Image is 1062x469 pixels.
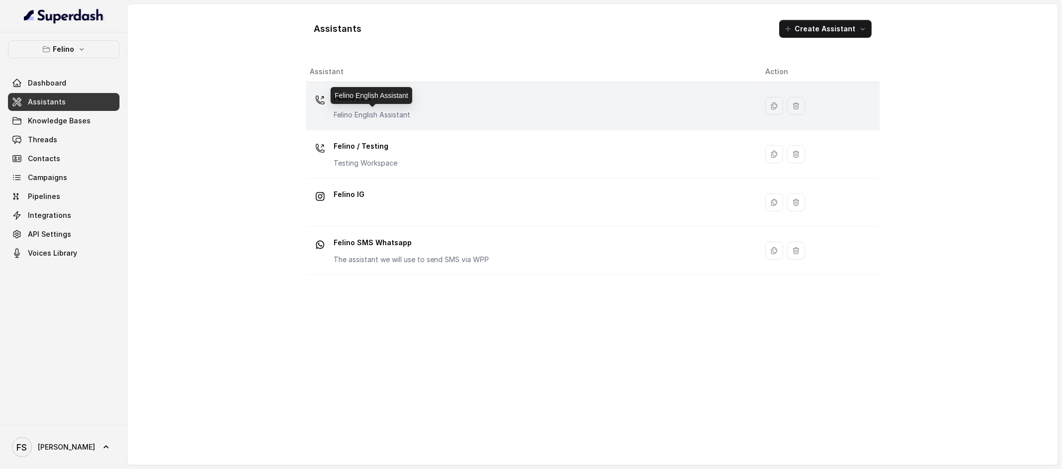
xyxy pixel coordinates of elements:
p: Felino SMS Whatsapp [334,235,489,251]
span: [PERSON_NAME] [38,442,95,452]
span: Assistants [28,97,66,107]
span: Campaigns [28,173,67,183]
button: Felino [8,40,119,58]
span: Voices Library [28,248,77,258]
a: Integrations [8,206,119,224]
a: API Settings [8,225,119,243]
img: light.svg [24,8,104,24]
a: Threads [8,131,119,149]
a: Dashboard [8,74,119,92]
span: Integrations [28,210,71,220]
span: Pipelines [28,191,60,201]
a: [PERSON_NAME] [8,433,119,461]
span: API Settings [28,229,71,239]
p: Felino / Testing [334,138,398,154]
th: Action [757,62,880,82]
span: Threads [28,135,57,145]
a: Assistants [8,93,119,111]
span: Contacts [28,154,60,164]
a: Voices Library [8,244,119,262]
button: Create Assistant [779,20,872,38]
p: Testing Workspace [334,158,398,168]
a: Knowledge Bases [8,112,119,130]
text: FS [17,442,27,453]
p: Felino [53,43,75,55]
span: Knowledge Bases [28,116,91,126]
span: Dashboard [28,78,66,88]
h1: Assistants [314,21,362,37]
div: Felino English Assistant [331,87,412,104]
a: Pipelines [8,188,119,205]
p: The assistant we will use to send SMS via WPP [334,255,489,265]
p: Felino English Assistant [334,110,411,120]
th: Assistant [306,62,757,82]
a: Contacts [8,150,119,168]
p: Felino IG [334,187,365,202]
a: Campaigns [8,169,119,187]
